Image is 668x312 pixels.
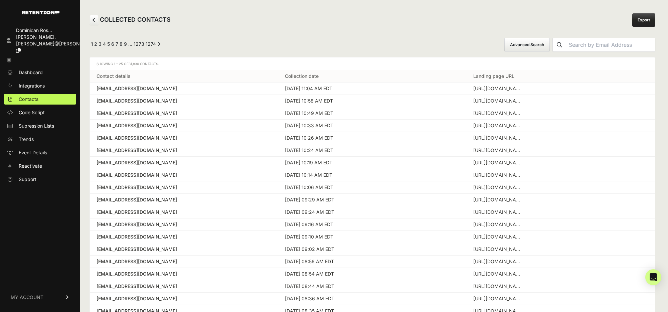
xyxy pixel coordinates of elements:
[19,136,34,143] span: Trends
[473,209,523,215] div: https://rosarypilgrimage.org/?utm_source=facebook&utm_medium=ad&utm_campaign=fuz_awareness&utm_id...
[473,98,523,104] div: https://rosarypilgrimage.org/?fbclid=IwY2xjawMZWUNleHRuA2FlbQIxMABicmlkETFFS3FIUWQyV0w1U3RyZHU5AR...
[97,271,272,277] a: [EMAIL_ADDRESS][DOMAIN_NAME]
[97,295,272,302] a: [EMAIL_ADDRESS][DOMAIN_NAME]
[473,85,523,92] div: https://rosarypilgrimage.org/?utm_source=facebook&utm_medium=ad&utm_campaign=fuz_awareness&utm_id...
[11,294,43,301] span: MY ACCOUNT
[19,163,42,169] span: Reactivate
[473,135,523,141] div: https://rosarypilgrimage.org/?utm_source=facebook&utm_medium=ad&utm_campaign=fuz_awareness&fbclid...
[278,256,467,268] td: [DATE] 08:56 AM EDT
[97,246,272,253] a: [EMAIL_ADDRESS][DOMAIN_NAME]
[4,161,76,171] a: Reactivate
[4,121,76,131] a: Supression Lists
[97,258,272,265] a: [EMAIL_ADDRESS][DOMAIN_NAME]
[94,41,97,47] a: Page 2
[473,271,523,277] div: https://rosarypilgrimage.org/schedule/
[97,283,272,290] a: [EMAIL_ADDRESS][DOMAIN_NAME]
[278,157,467,169] td: [DATE] 10:19 AM EDT
[146,41,156,47] a: Page 1274
[97,209,272,215] a: [EMAIL_ADDRESS][DOMAIN_NAME]
[97,110,272,117] a: [EMAIL_ADDRESS][DOMAIN_NAME]
[19,109,45,116] span: Code Script
[97,122,272,129] a: [EMAIL_ADDRESS][DOMAIN_NAME]
[22,11,59,14] img: Retention.com
[90,41,160,49] div: Pagination
[4,107,76,118] a: Code Script
[278,95,467,107] td: [DATE] 10:58 AM EDT
[473,196,523,203] div: https://rosarypilgrimage.org/?utm_source=facebook&utm_medium=ad&utm_campaign=fuz_awareness&fbclid...
[278,293,467,305] td: [DATE] 08:36 AM EDT
[124,41,127,47] a: Page 9
[278,169,467,181] td: [DATE] 10:14 AM EDT
[285,73,319,79] a: Collection date
[97,196,272,203] a: [EMAIL_ADDRESS][DOMAIN_NAME]
[473,172,523,178] div: https://rosarypilgrimage.org/schedule/
[473,147,523,154] div: https://rosarypilgrimage.org/?utm_source=facebook&utm_medium=ad&utm_campaign=fuz_awareness&fbclid...
[473,258,523,265] div: https://rosarypilgrimage.org/?utm_source=facebook&utm_medium=ad&utm_campaign=fuz_awareness&utm_id...
[4,67,76,78] a: Dashboard
[19,69,43,76] span: Dashboard
[16,34,102,46] span: [PERSON_NAME].[PERSON_NAME]@[PERSON_NAME]...
[566,38,655,51] input: Search by Email Address
[91,41,93,47] em: Page 1
[278,83,467,95] td: [DATE] 11:04 AM EDT
[4,174,76,185] a: Support
[278,144,467,157] td: [DATE] 10:24 AM EDT
[97,159,272,166] a: [EMAIL_ADDRESS][DOMAIN_NAME]
[4,25,76,56] a: Dominican Ros... [PERSON_NAME].[PERSON_NAME]@[PERSON_NAME]...
[278,206,467,218] td: [DATE] 09:24 AM EDT
[473,283,523,290] div: https://rosarypilgrimage.org/?utm_source=facebook&utm_medium=ad&utm_campaign=fuz_awareness&fbclid...
[90,15,171,25] h2: COLLECTED CONTACTS
[278,194,467,206] td: [DATE] 09:29 AM EDT
[278,107,467,120] td: [DATE] 10:49 AM EDT
[129,62,159,66] span: 31,830 Contacts.
[504,38,550,52] button: Advanced Search
[107,41,110,47] a: Page 5
[97,184,272,191] a: [EMAIL_ADDRESS][DOMAIN_NAME]
[473,159,523,166] div: https://catholic.lpages.co/serve-leadbox/EnaGWocRihrQbENimJq8cg/?fbclid=IwZXh0bgNhZW0BMABhZGlkAas...
[278,280,467,293] td: [DATE] 08:44 AM EDT
[19,83,45,89] span: Integrations
[473,110,523,117] div: https://rosarypilgrimage.org/?utm_source=facebook&utm_medium=ad&utm_campaign=fuz_awareness&fbclid...
[278,132,467,144] td: [DATE] 10:26 AM EDT
[632,13,655,27] a: Export
[97,62,159,66] span: Showing 1 - 25 of
[473,184,523,191] div: https://rosarypilgrimage.org/
[473,233,523,240] div: https://rosarypilgrimage.org/?utm_source=facebook&utm_medium=ad&utm_campaign=fuz_awareness&fbclid...
[97,85,272,92] div: [EMAIL_ADDRESS][DOMAIN_NAME]
[99,41,102,47] a: Page 3
[278,231,467,243] td: [DATE] 09:10 AM EDT
[116,41,118,47] a: Page 7
[278,181,467,194] td: [DATE] 10:06 AM EDT
[97,147,272,154] a: [EMAIL_ADDRESS][DOMAIN_NAME]
[97,233,272,240] a: [EMAIL_ADDRESS][DOMAIN_NAME]
[97,221,272,228] a: [EMAIL_ADDRESS][DOMAIN_NAME]
[19,123,54,129] span: Supression Lists
[473,73,514,79] a: Landing page URL
[278,268,467,280] td: [DATE] 08:54 AM EDT
[278,120,467,132] td: [DATE] 10:33 AM EDT
[103,41,106,47] a: Page 4
[473,122,523,129] div: https://rosarypilgrimage.org/schedule/
[97,135,272,141] a: [EMAIL_ADDRESS][DOMAIN_NAME]
[97,172,272,178] div: [EMAIL_ADDRESS][DOMAIN_NAME]
[97,98,272,104] a: [EMAIL_ADDRESS][DOMAIN_NAME]
[128,41,132,47] span: …
[111,41,114,47] a: Page 6
[473,246,523,253] div: https://rosarypilgrimage.org/?utm_source=facebook&utm_medium=ad&utm_campaign=fuz_awareness&utm_id...
[134,41,144,47] a: Page 1273
[4,134,76,145] a: Trends
[473,295,523,302] div: https://rosarypilgrimage.org/?utm_source=facebook&utm_medium=ad&utm_campaign=fuz_awareness&fbclid...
